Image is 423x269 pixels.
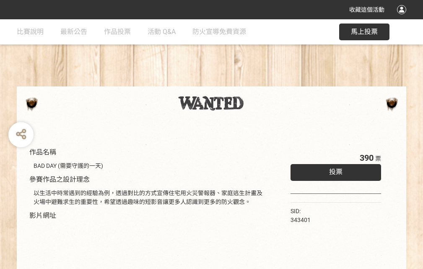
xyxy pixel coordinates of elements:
span: 投票 [329,168,343,176]
a: 最新公告 [60,19,87,44]
span: 作品投票 [104,28,131,36]
span: 390 [360,153,374,163]
a: 防火宣導免費資源 [192,19,246,44]
a: 比賽說明 [17,19,44,44]
span: 最新公告 [60,28,87,36]
div: 以生活中時常遇到的經驗為例，透過對比的方式宣傳住宅用火災警報器、家庭逃生計畫及火場中避難求生的重要性，希望透過趣味的短影音讓更多人認識到更多的防火觀念。 [34,189,265,206]
button: 馬上投票 [339,24,389,40]
iframe: Facebook Share [313,207,355,215]
span: 防火宣導免費資源 [192,28,246,36]
a: 作品投票 [104,19,131,44]
span: 票 [375,155,381,162]
span: 作品名稱 [29,148,56,156]
a: 活動 Q&A [148,19,176,44]
span: 活動 Q&A [148,28,176,36]
span: 影片網址 [29,212,56,219]
span: 馬上投票 [351,28,378,36]
span: SID: 343401 [291,208,311,223]
span: 比賽說明 [17,28,44,36]
span: 收藏這個活動 [349,6,384,13]
div: BAD DAY (需要守護的一天) [34,162,265,170]
span: 參賽作品之設計理念 [29,175,90,183]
